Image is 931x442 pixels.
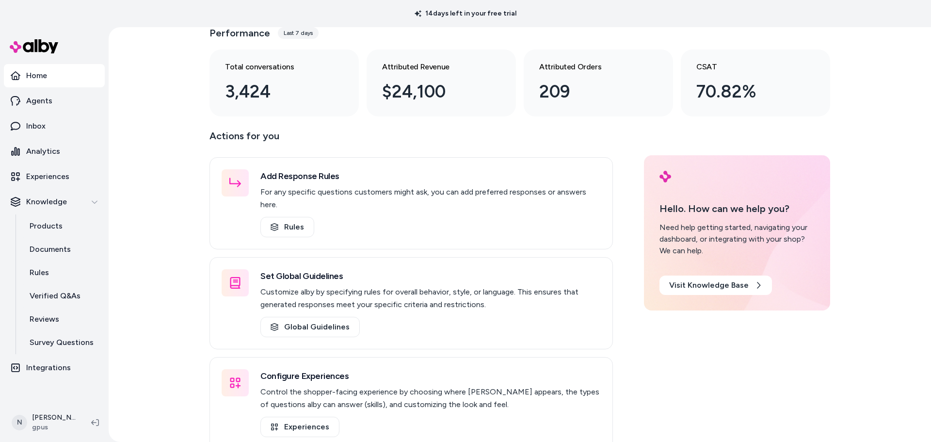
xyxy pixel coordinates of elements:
[696,79,799,105] div: 70.82%
[4,64,105,87] a: Home
[260,417,339,437] a: Experiences
[278,27,319,39] div: Last 7 days
[26,95,52,107] p: Agents
[260,317,360,337] a: Global Guidelines
[30,244,71,255] p: Documents
[20,261,105,284] a: Rules
[4,89,105,113] a: Agents
[30,220,63,232] p: Products
[26,120,46,132] p: Inbox
[20,284,105,308] a: Verified Q&As
[26,362,71,374] p: Integrations
[409,9,522,18] p: 14 days left in your free trial
[260,269,601,283] h3: Set Global Guidelines
[4,356,105,379] a: Integrations
[260,369,601,383] h3: Configure Experiences
[20,331,105,354] a: Survey Questions
[30,290,80,302] p: Verified Q&As
[12,415,27,430] span: N
[30,337,94,348] p: Survey Questions
[6,407,83,438] button: N[PERSON_NAME]gpus
[260,169,601,183] h3: Add Response Rules
[260,186,601,211] p: For any specific questions customers might ask, you can add preferred responses or answers here.
[4,140,105,163] a: Analytics
[225,61,328,73] h3: Total conversations
[539,61,642,73] h3: Attributed Orders
[4,165,105,188] a: Experiences
[260,386,601,411] p: Control the shopper-facing experience by choosing where [PERSON_NAME] appears, the types of quest...
[382,61,485,73] h3: Attributed Revenue
[32,423,76,432] span: gpus
[30,313,59,325] p: Reviews
[659,201,815,216] p: Hello. How can we help you?
[382,79,485,105] div: $24,100
[26,146,60,157] p: Analytics
[659,222,815,257] div: Need help getting started, navigating your dashboard, or integrating with your shop? We can help.
[260,286,601,311] p: Customize alby by specifying rules for overall behavior, style, or language. This ensures that ge...
[4,190,105,213] button: Knowledge
[209,26,270,40] h3: Performance
[225,79,328,105] div: 3,424
[209,49,359,116] a: Total conversations 3,424
[659,276,772,295] a: Visit Knowledge Base
[659,171,671,182] img: alby Logo
[209,128,613,151] p: Actions for you
[539,79,642,105] div: 209
[524,49,673,116] a: Attributed Orders 209
[260,217,314,237] a: Rules
[20,214,105,238] a: Products
[26,70,47,82] p: Home
[26,196,67,208] p: Knowledge
[20,308,105,331] a: Reviews
[20,238,105,261] a: Documents
[10,39,58,53] img: alby Logo
[367,49,516,116] a: Attributed Revenue $24,100
[32,413,76,423] p: [PERSON_NAME]
[696,61,799,73] h3: CSAT
[26,171,69,182] p: Experiences
[30,267,49,278] p: Rules
[681,49,830,116] a: CSAT 70.82%
[4,115,105,138] a: Inbox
